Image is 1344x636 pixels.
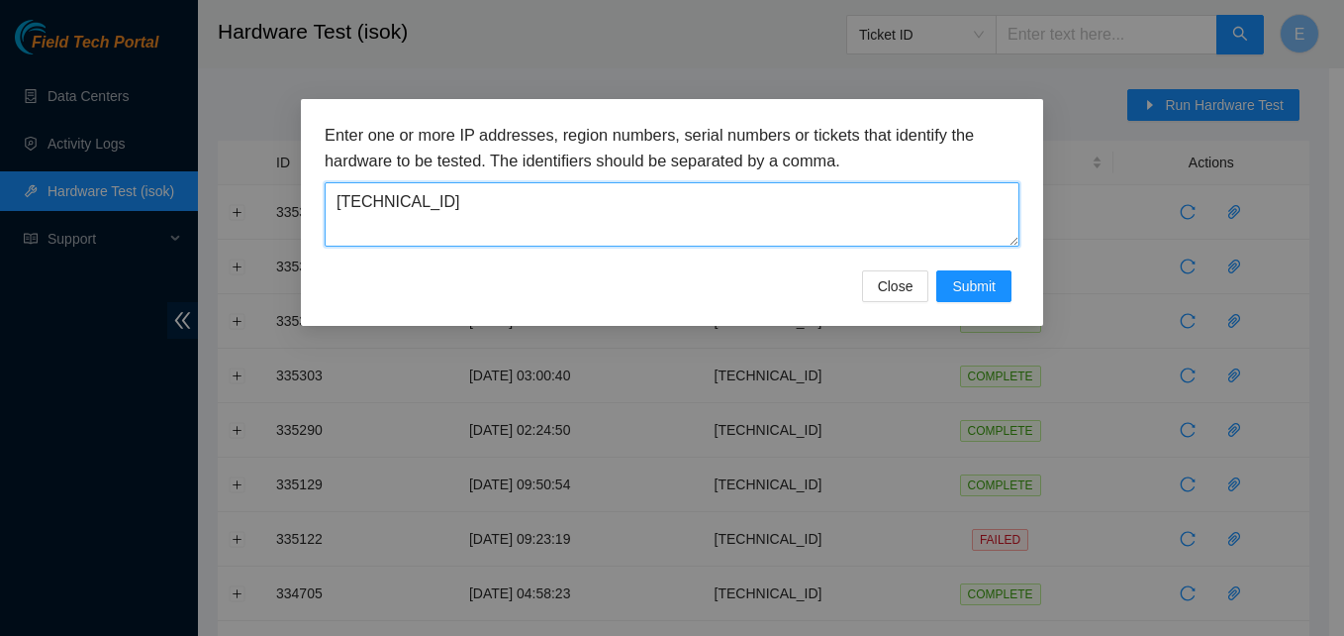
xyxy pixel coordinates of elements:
[878,275,913,297] span: Close
[325,182,1019,247] textarea: [TECHNICAL_ID]
[952,275,996,297] span: Submit
[862,270,929,302] button: Close
[325,123,1019,173] h3: Enter one or more IP addresses, region numbers, serial numbers or tickets that identify the hardw...
[936,270,1011,302] button: Submit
